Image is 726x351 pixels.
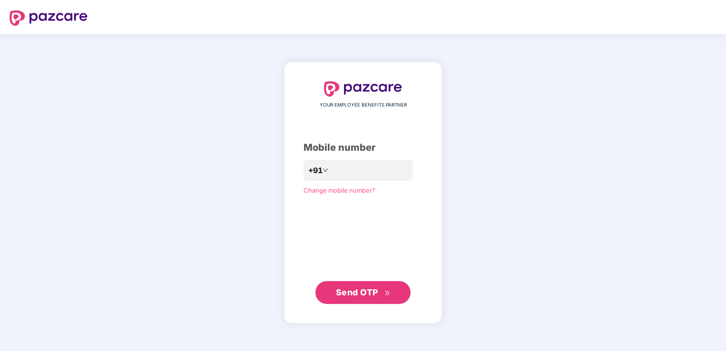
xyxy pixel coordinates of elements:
[315,281,411,304] button: Send OTPdouble-right
[304,186,375,194] a: Change mobile number?
[336,287,378,297] span: Send OTP
[323,167,328,173] span: down
[324,81,402,97] img: logo
[304,140,422,155] div: Mobile number
[308,165,323,176] span: +91
[10,10,88,26] img: logo
[320,101,407,109] span: YOUR EMPLOYEE BENEFITS PARTNER
[384,290,391,296] span: double-right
